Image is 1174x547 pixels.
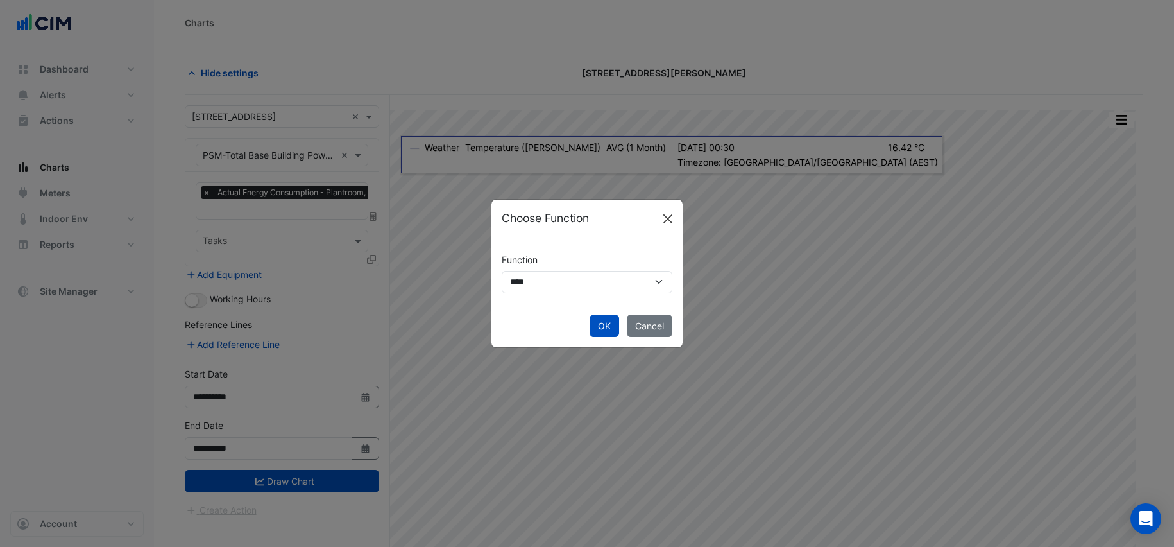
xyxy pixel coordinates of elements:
button: Close [658,209,677,229]
button: OK [590,315,619,337]
label: Function [502,248,538,271]
h5: Choose Function [502,210,589,227]
button: Cancel [627,315,672,337]
div: Open Intercom Messenger [1130,503,1161,534]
